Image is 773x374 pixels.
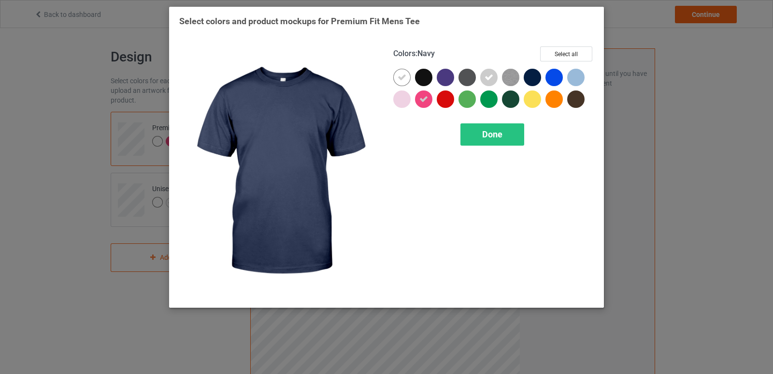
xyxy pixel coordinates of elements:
button: Select all [540,46,592,61]
span: Colors [393,49,415,58]
img: heather_texture.png [502,69,519,86]
span: Select colors and product mockups for Premium Fit Mens Tee [179,16,420,26]
span: Done [482,129,502,139]
img: regular.jpg [179,46,380,298]
span: Navy [417,49,435,58]
h4: : [393,49,435,59]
